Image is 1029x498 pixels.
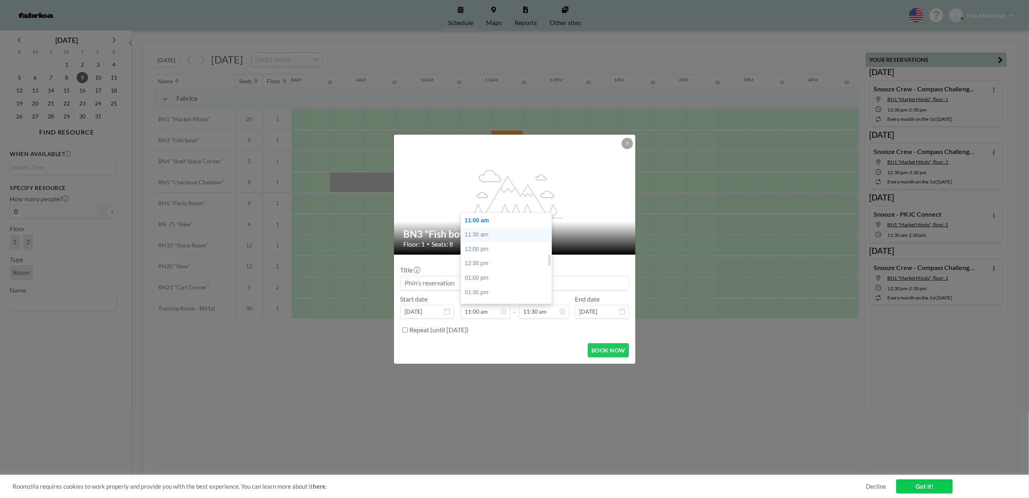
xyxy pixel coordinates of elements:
[427,241,430,247] span: •
[461,256,557,271] div: 12:30 pm
[866,483,886,490] a: Decline
[13,483,866,490] span: Roomzilla requires cookies to work properly and provide you with the best experience. You can lea...
[404,228,627,240] h2: BN3 "Fish bowl"
[575,295,600,303] label: End date
[461,271,557,285] div: 01:00 pm
[432,240,453,248] span: Seats: 8
[410,326,469,334] label: Repeat (until [DATE])
[513,298,516,316] span: -
[313,483,327,490] a: here.
[461,228,557,242] div: 11:30 am
[400,266,419,274] label: Title
[401,276,629,290] input: Phin's reservation
[400,295,428,303] label: Start date
[461,213,557,228] div: 11:00 am
[404,240,425,248] span: Floor: 1
[461,285,557,300] div: 01:30 pm
[461,242,557,257] div: 12:00 pm
[896,479,953,494] a: Got it!
[461,300,557,314] div: 02:00 pm
[467,169,562,218] g: flex-grow: 1.2;
[588,343,629,357] button: BOOK NOW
